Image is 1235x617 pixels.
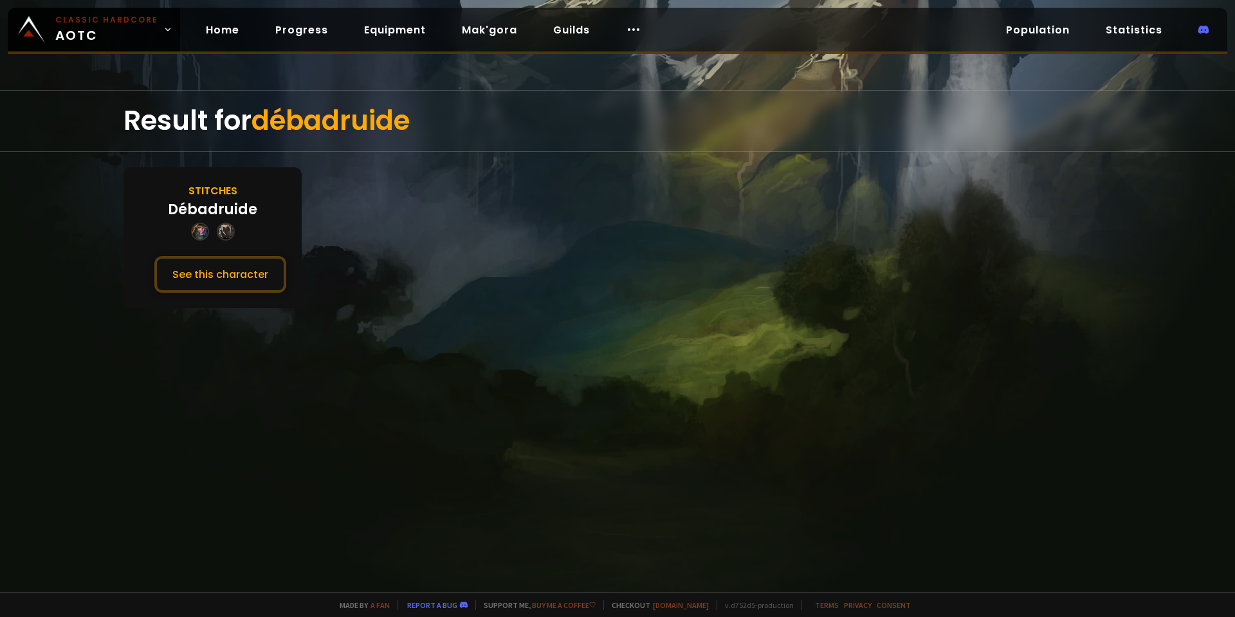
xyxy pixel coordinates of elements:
[475,600,596,610] span: Support me,
[370,600,390,610] a: a fan
[844,600,872,610] a: Privacy
[123,91,1111,151] div: Result for
[452,17,527,43] a: Mak'gora
[815,600,839,610] a: Terms
[265,17,338,43] a: Progress
[653,600,709,610] a: [DOMAIN_NAME]
[168,199,257,220] div: Débadruide
[996,17,1080,43] a: Population
[196,17,250,43] a: Home
[407,600,457,610] a: Report a bug
[188,183,237,199] div: Stitches
[354,17,436,43] a: Equipment
[717,600,794,610] span: v. d752d5 - production
[532,600,596,610] a: Buy me a coffee
[877,600,911,610] a: Consent
[8,8,180,51] a: Classic HardcoreAOTC
[1095,17,1173,43] a: Statistics
[55,14,158,26] small: Classic Hardcore
[252,102,410,140] span: débadruide
[154,256,286,293] button: See this character
[332,600,390,610] span: Made by
[543,17,600,43] a: Guilds
[603,600,709,610] span: Checkout
[55,14,158,45] span: AOTC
